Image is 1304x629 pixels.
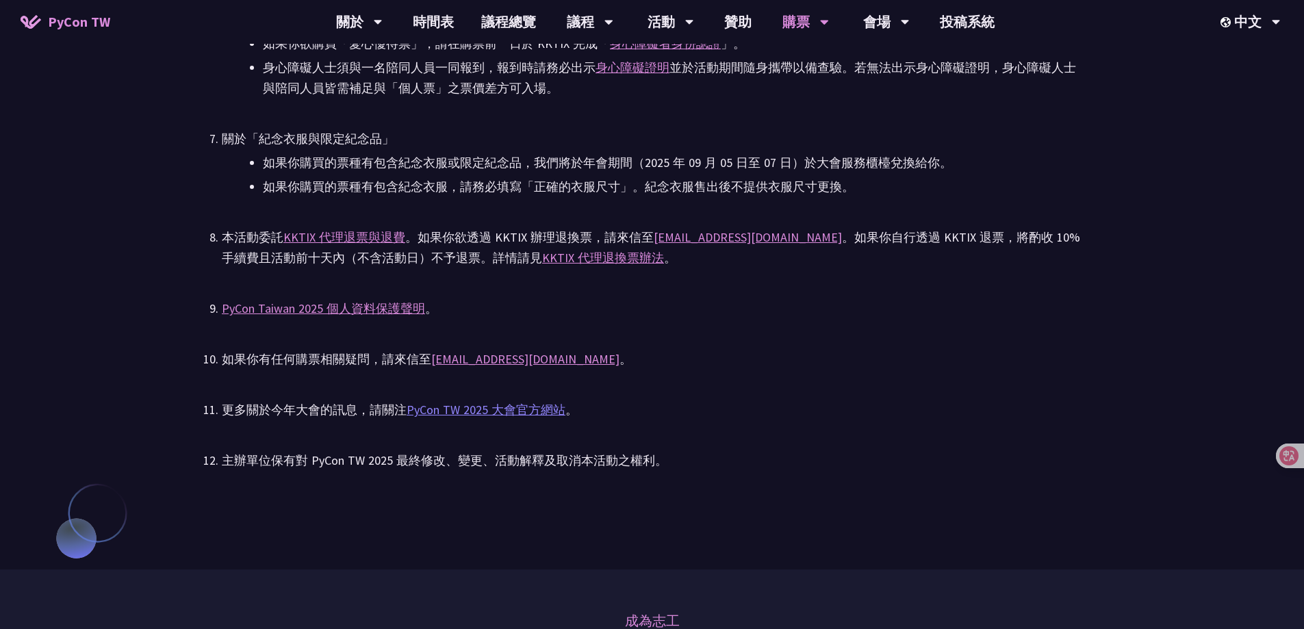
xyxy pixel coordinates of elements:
div: 。 [222,298,1082,319]
a: PyCon TW 2025 大會官方網站 [407,402,565,418]
a: 身心障礙證明 [596,60,669,75]
li: 身心障礙人士須與一名陪同人員一同報到，報到時請務必出示 並於活動期間隨身攜帶以備查驗。若無法出示身心障礙證明，身心障礙人士與陪同人員皆需補足與「個人票」之票價差方可入場。 [263,57,1082,99]
div: 如果你有任何購票相關疑問，請來信至 。 [222,349,1082,370]
a: KKTIX 代理退換票辦法 [542,250,664,266]
li: 如果你購買的票種有包含紀念衣服，請務必填寫「正確的衣服尺寸」。紀念衣服售出後不提供衣服尺寸更換。 [263,177,1082,197]
div: 關於「紀念衣服與限定紀念品」 [222,129,1082,149]
img: Home icon of PyCon TW 2025 [21,15,41,29]
div: 更多關於今年大會的訊息，請關注 。 [222,400,1082,420]
a: KKTIX 代理退票與退費 [283,229,405,245]
a: PyCon TW [7,5,124,39]
a: [EMAIL_ADDRESS][DOMAIN_NAME] [654,229,842,245]
li: 如果你購買的票種有包含紀念衣服或限定紀念品，我們將於年會期間（2025 年 09 月 05 日至 07 日）於大會服務櫃檯兌換給你。 [263,153,1082,173]
a: [EMAIL_ADDRESS][DOMAIN_NAME] [431,351,619,367]
a: PyCon Taiwan 2025 個人資料保護聲明 [222,300,425,316]
span: PyCon TW [48,12,110,32]
img: Locale Icon [1220,17,1234,27]
div: 本活動委託 。如果你欲透過 KKTIX 辦理退換票，請來信至 。如果你自行透過 KKTIX 退票，將酌收 10% 手續費且活動前十天內（不含活動日）不予退票。詳情請見 。 [222,227,1082,268]
div: 主辦單位保有對 PyCon TW 2025 最終修改、變更、活動解釋及取消本活動之權利。 [222,450,1082,471]
li: 如果你欲購買「愛心優待票」，請在購票前一日於 KKTIX 完成「 」。 [263,34,1082,54]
